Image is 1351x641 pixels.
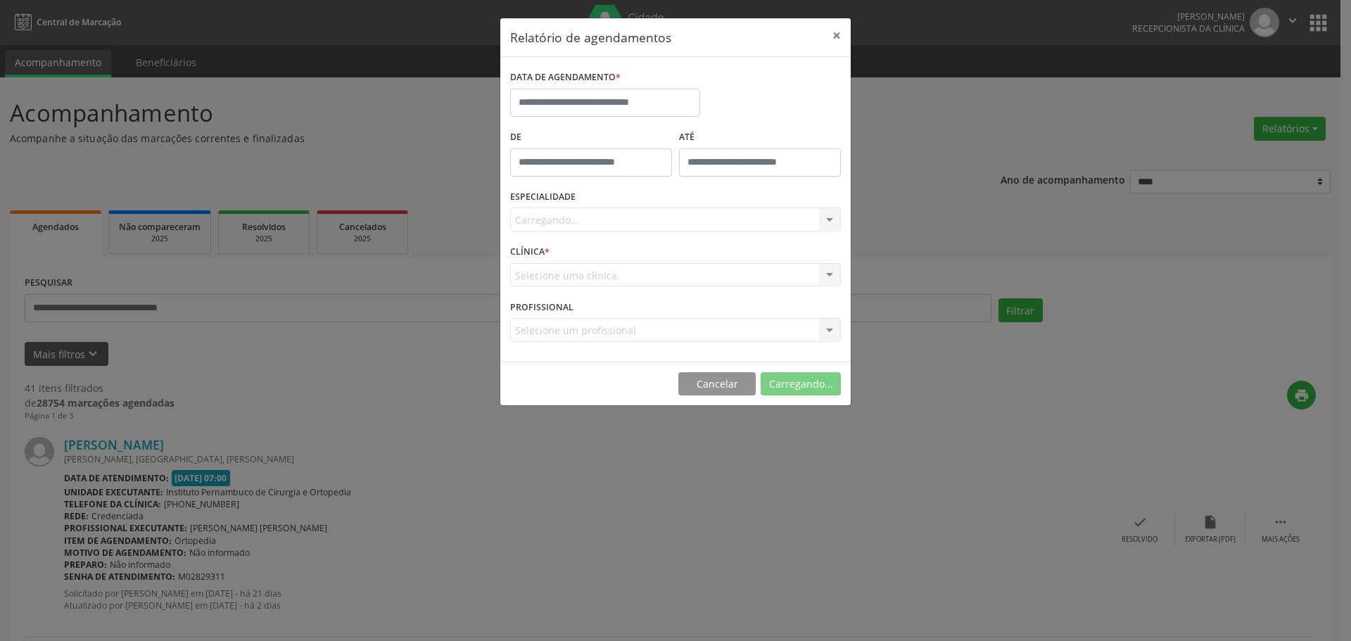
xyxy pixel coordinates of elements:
[679,127,841,148] label: ATÉ
[510,127,672,148] label: De
[823,18,851,53] button: Close
[510,67,621,89] label: DATA DE AGENDAMENTO
[678,372,756,396] button: Cancelar
[510,296,573,318] label: PROFISSIONAL
[510,241,550,263] label: CLÍNICA
[761,372,841,396] button: Carregando...
[510,186,576,208] label: ESPECIALIDADE
[510,28,671,46] h5: Relatório de agendamentos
